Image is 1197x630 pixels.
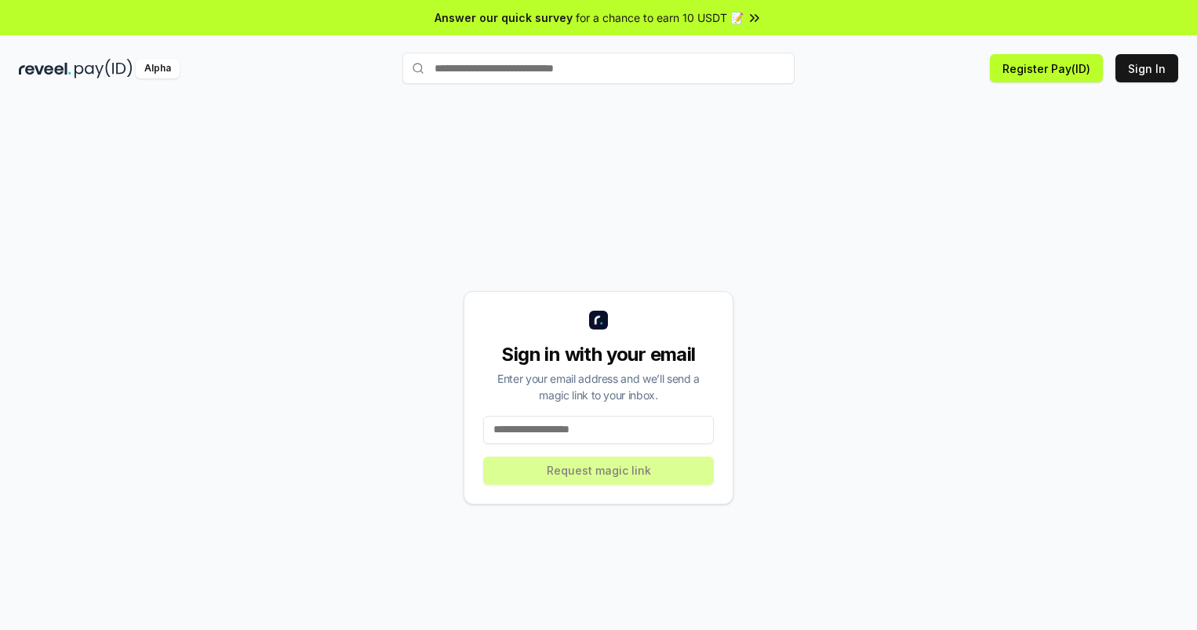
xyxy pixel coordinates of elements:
div: Enter your email address and we’ll send a magic link to your inbox. [483,370,714,403]
img: pay_id [75,59,133,78]
button: Sign In [1115,54,1178,82]
span: Answer our quick survey [435,9,573,26]
button: Register Pay(ID) [990,54,1103,82]
span: for a chance to earn 10 USDT 📝 [576,9,744,26]
div: Alpha [136,59,180,78]
img: reveel_dark [19,59,71,78]
img: logo_small [589,311,608,330]
div: Sign in with your email [483,342,714,367]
